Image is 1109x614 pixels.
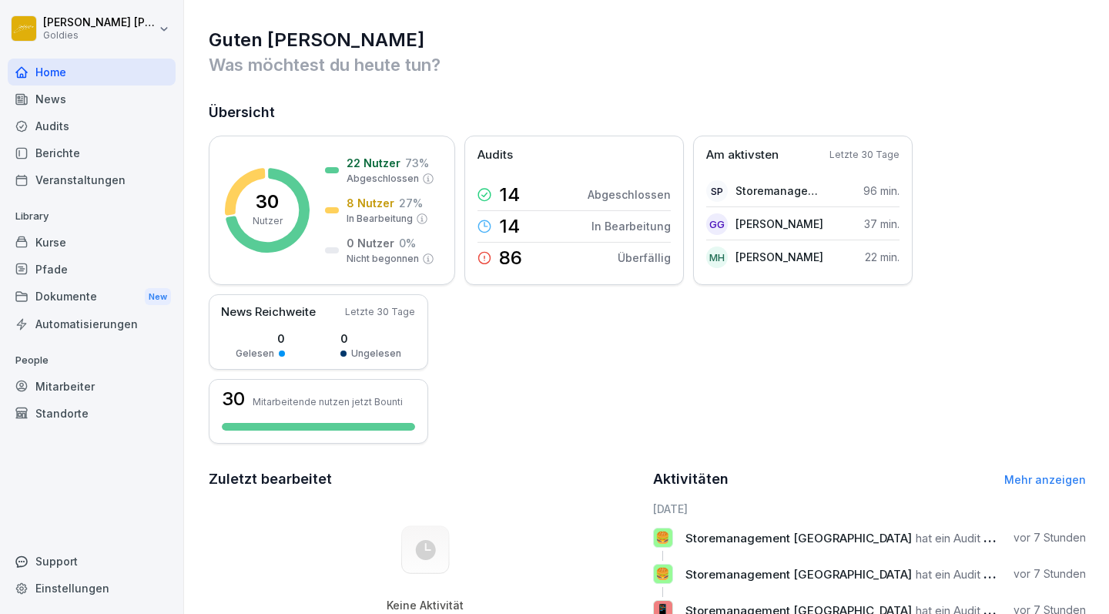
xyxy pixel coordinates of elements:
a: Einstellungen [8,575,176,602]
a: DokumenteNew [8,283,176,311]
p: [PERSON_NAME] [735,249,823,265]
p: Am aktivsten [706,146,779,164]
span: hat ein Audit abgeschlossen [916,531,1064,545]
p: Überfällig [618,250,671,266]
h3: 30 [222,390,245,408]
p: 🍔 [655,527,670,549]
p: In Bearbeitung [591,218,671,234]
p: 96 min. [863,183,900,199]
p: 27 % [399,195,423,211]
p: Mitarbeitende nutzen jetzt Bounti [253,396,403,408]
div: SP [706,180,728,202]
p: News Reichweite [221,304,316,321]
p: Goldies [43,30,156,41]
p: In Bearbeitung [347,212,413,226]
p: 0 Nutzer [347,235,394,251]
p: Storemanagement [GEOGRAPHIC_DATA] [735,183,824,199]
h5: Keine Aktivität [347,599,503,612]
div: MH [706,247,728,268]
p: 0 [236,330,285,347]
p: Ungelesen [351,347,401,361]
div: Dokumente [8,283,176,311]
a: Home [8,59,176,86]
a: Berichte [8,139,176,166]
p: 14 [499,186,520,204]
p: Abgeschlossen [588,186,671,203]
p: Audits [477,146,513,164]
h1: Guten [PERSON_NAME] [209,28,1086,52]
p: [PERSON_NAME] [735,216,823,232]
p: 37 min. [864,216,900,232]
p: Library [8,204,176,229]
p: vor 7 Stunden [1014,566,1086,582]
h2: Zuletzt bearbeitet [209,468,642,490]
p: 0 [340,330,401,347]
h2: Aktivitäten [653,468,729,490]
div: New [145,288,171,306]
p: 8 Nutzer [347,195,394,211]
a: Mehr anzeigen [1004,473,1086,486]
p: 🍔 [655,563,670,585]
p: Nutzer [253,214,283,228]
h6: [DATE] [653,501,1087,517]
p: People [8,348,176,373]
span: hat ein Audit begonnen [916,567,1037,582]
span: Storemanagement [GEOGRAPHIC_DATA] [685,567,912,582]
p: Gelesen [236,347,274,361]
div: Support [8,548,176,575]
p: 22 Nutzer [347,155,400,171]
p: 86 [499,249,522,267]
a: Kurse [8,229,176,256]
p: 22 min. [865,249,900,265]
a: Standorte [8,400,176,427]
a: Audits [8,112,176,139]
a: Mitarbeiter [8,373,176,400]
a: News [8,86,176,112]
p: vor 7 Stunden [1014,530,1086,545]
p: Was möchtest du heute tun? [209,52,1086,77]
a: Automatisierungen [8,310,176,337]
p: 30 [256,193,279,211]
p: Nicht begonnen [347,252,419,266]
p: 73 % [405,155,429,171]
p: 14 [499,217,520,236]
a: Pfade [8,256,176,283]
p: Letzte 30 Tage [345,305,415,319]
div: GG [706,213,728,235]
p: 0 % [399,235,416,251]
p: [PERSON_NAME] [PERSON_NAME] [43,16,156,29]
p: Abgeschlossen [347,172,419,186]
span: Storemanagement [GEOGRAPHIC_DATA] [685,531,912,545]
p: Letzte 30 Tage [829,148,900,162]
h2: Übersicht [209,102,1086,123]
a: Veranstaltungen [8,166,176,193]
